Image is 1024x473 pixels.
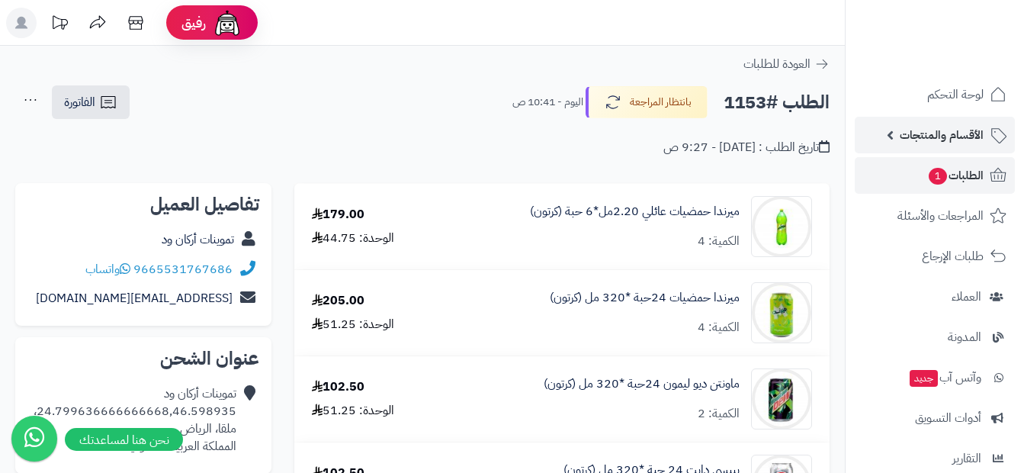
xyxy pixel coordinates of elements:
a: لوحة التحكم [855,76,1015,113]
small: اليوم - 10:41 ص [512,95,583,110]
div: 102.50 [312,378,364,396]
span: طلبات الإرجاع [922,246,984,267]
div: الكمية: 2 [698,405,740,423]
a: المراجعات والأسئلة [855,198,1015,234]
button: بانتظار المراجعة [586,86,708,118]
span: جديد [910,370,938,387]
a: الفاتورة [52,85,130,119]
img: 1747544486-c60db756-6ee7-44b0-a7d4-ec449800-90x90.jpg [752,196,811,257]
div: الكمية: 4 [698,233,740,250]
img: 1747566452-bf88d184-d280-4ea7-9331-9e3669ef-90x90.jpg [752,282,811,343]
a: واتساب [85,260,130,278]
div: الوحدة: 51.25 [312,316,394,333]
div: 179.00 [312,206,364,224]
span: العملاء [952,286,981,307]
a: تموينات أركان ود [162,230,234,249]
h2: تفاصيل العميل [27,195,259,214]
span: المراجعات والأسئلة [897,205,984,227]
img: logo-2.png [920,43,1010,75]
a: ميرندا حمضيات عائلي 2.20مل*6 حبة (كرتون) [530,203,740,220]
span: المدونة [948,327,981,348]
a: 9665531767686 [133,260,233,278]
span: لوحة التحكم [927,84,984,105]
h2: الطلب #1153 [724,87,830,118]
span: التقارير [952,448,981,469]
span: الطلبات [927,165,984,186]
a: وآتس آبجديد [855,359,1015,396]
span: أدوات التسويق [915,407,981,429]
a: الطلبات1 [855,157,1015,194]
a: [EMAIL_ADDRESS][DOMAIN_NAME] [36,289,233,307]
a: طلبات الإرجاع [855,238,1015,275]
div: تاريخ الطلب : [DATE] - 9:27 ص [663,139,830,156]
span: رفيق [181,14,206,32]
div: الوحدة: 44.75 [312,230,394,247]
h2: عنوان الشحن [27,349,259,368]
div: الوحدة: 51.25 [312,402,394,420]
div: الكمية: 4 [698,319,740,336]
span: 1 [929,168,947,185]
div: 205.00 [312,292,364,310]
span: الفاتورة [64,93,95,111]
a: تحديثات المنصة [40,8,79,42]
a: أدوات التسويق [855,400,1015,436]
span: وآتس آب [908,367,981,388]
a: ميرندا حمضيات 24حبة *320 مل (كرتون) [550,289,740,307]
div: تموينات أركان ود 24.799636666666668,46.598935، ملقا، الرياض المملكة العربية السعودية [34,385,236,455]
a: العودة للطلبات [743,55,830,73]
a: العملاء [855,278,1015,315]
span: الأقسام والمنتجات [900,124,984,146]
img: 1747589162-6e7ff969-24c4-4b5f-83cf-0a0709aa-90x90.jpg [752,368,811,430]
a: المدونة [855,319,1015,356]
span: العودة للطلبات [743,55,811,73]
img: ai-face.png [212,8,242,38]
a: ماونتن ديو ليمون 24حبة *320 مل (كرتون) [544,375,740,393]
